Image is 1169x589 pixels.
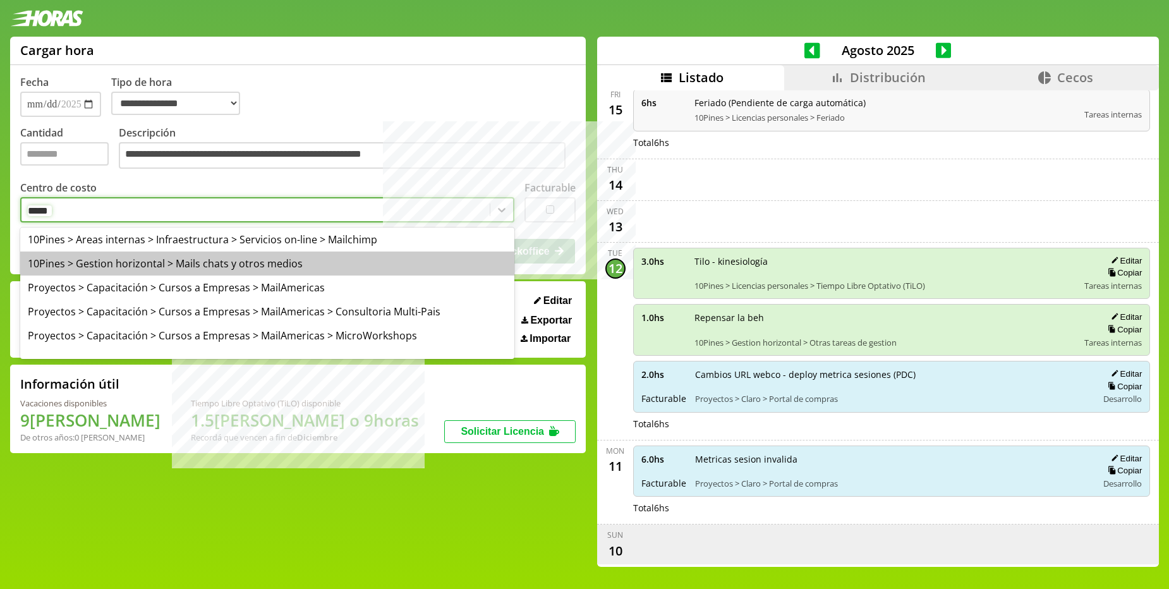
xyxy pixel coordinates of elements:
div: Tiempo Libre Optativo (TiLO) disponible [191,398,419,409]
label: Descripción [119,126,576,172]
span: Desarrollo [1103,393,1142,404]
div: 14 [605,175,626,195]
h1: 9 [PERSON_NAME] [20,409,161,432]
span: 2.0 hs [641,368,686,380]
b: Diciembre [297,432,337,443]
div: Total 6 hs [633,418,1151,430]
div: 10Pines > Areas internas > Infraestructura > Servicios on-line > Mailchimp [20,228,514,252]
span: Proyectos > Claro > Portal de compras [695,478,1089,489]
div: Vacaciones disponibles [20,398,161,409]
button: Copiar [1104,465,1142,476]
span: Desarrollo [1103,478,1142,489]
span: Exportar [530,315,572,326]
span: Feriado (Pendiente de carga automática) [694,97,1076,109]
div: Proyectos > Capacitación > Cursos a Empresas > MailAmericas > MicroWorkshops [20,324,514,348]
div: Total 6 hs [633,502,1151,514]
button: Editar [530,294,576,307]
span: Agosto 2025 [820,42,936,59]
label: Facturable [524,181,576,195]
div: De otros años: 0 [PERSON_NAME] [20,432,161,443]
span: 10Pines > Gestion horizontal > Otras tareas de gestion [694,337,1076,348]
button: Copiar [1104,267,1142,278]
span: Proyectos > Claro > Portal de compras [695,393,1089,404]
span: Cambios URL webco - deploy metrica sesiones (PDC) [695,368,1089,380]
div: 13 [605,217,626,237]
div: 12 [605,258,626,279]
h1: 1.5 [PERSON_NAME] o 9 horas [191,409,419,432]
span: Cecos [1057,69,1093,86]
div: Recordá que vencen a fin de [191,432,419,443]
span: 10Pines > Licencias personales > Tiempo Libre Optativo (TiLO) [694,280,1076,291]
div: Proyectos > Capacitación > Cursos a Empresas > MailAmericas > Consultoria Multi-Pais [20,300,514,324]
div: Mon [606,446,624,456]
div: scrollable content [597,90,1159,565]
label: Centro de costo [20,181,97,195]
span: Importar [530,333,571,344]
select: Tipo de hora [111,92,240,115]
span: 6 hs [641,97,686,109]
label: Cantidad [20,126,119,172]
span: 6.0 hs [641,453,686,465]
h2: Información útil [20,375,119,392]
span: Tareas internas [1084,109,1142,120]
input: Cantidad [20,142,109,166]
div: Thu [607,164,623,175]
button: Editar [1107,453,1142,464]
span: Tilo - kinesiología [694,255,1076,267]
button: Exportar [518,314,576,327]
div: Fri [610,89,621,100]
span: Repensar la beh [694,312,1076,324]
span: Facturable [641,477,686,489]
button: Solicitar Licencia [444,420,576,443]
span: 10Pines > Licencias personales > Feriado [694,112,1076,123]
div: 15 [605,100,626,120]
button: Copiar [1104,324,1142,335]
span: Editar [543,295,572,307]
label: Fecha [20,75,49,89]
button: Editar [1107,368,1142,379]
div: 10Pines > Gestion horizontal > Mails chats y otros medios [20,252,514,276]
div: 10 [605,540,626,561]
span: Facturable [641,392,686,404]
button: Editar [1107,255,1142,266]
label: Tipo de hora [111,75,250,117]
span: Distribución [850,69,926,86]
span: Metricas sesion invalida [695,453,1089,465]
textarea: Descripción [119,142,566,169]
span: Tareas internas [1084,280,1142,291]
div: 11 [605,456,626,477]
span: Listado [679,69,724,86]
div: Total 6 hs [633,137,1151,149]
img: logotipo [10,10,83,27]
div: Sun [607,530,623,540]
div: Tue [608,248,622,258]
div: Proyectos > Capacitación > Cursos a Empresas > MailAmericas [20,276,514,300]
div: Wed [607,206,624,217]
h1: Cargar hora [20,42,94,59]
span: Solicitar Licencia [461,426,544,437]
span: Tareas internas [1084,337,1142,348]
button: Editar [1107,312,1142,322]
button: Copiar [1104,381,1142,392]
span: 3.0 hs [641,255,686,267]
span: 1.0 hs [641,312,686,324]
